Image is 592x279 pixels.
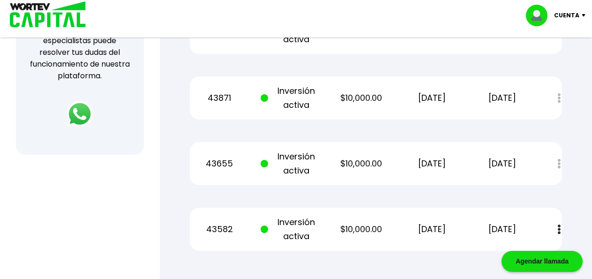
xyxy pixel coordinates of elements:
[261,150,320,178] p: Inversión activa
[402,91,462,105] p: [DATE]
[331,157,391,171] p: $10,000.00
[331,222,391,236] p: $10,000.00
[579,14,592,17] img: icon-down
[554,8,579,23] p: Cuenta
[190,91,249,105] p: 43871
[261,215,320,243] p: Inversión activa
[67,101,93,127] img: logos_whatsapp-icon.242b2217.svg
[472,157,532,171] p: [DATE]
[261,84,320,112] p: Inversión activa
[402,157,462,171] p: [DATE]
[526,5,554,26] img: profile-image
[402,222,462,236] p: [DATE]
[190,222,249,236] p: 43582
[472,91,532,105] p: [DATE]
[472,222,532,236] p: [DATE]
[502,251,583,272] div: Agendar llamada
[331,91,391,105] p: $10,000.00
[28,23,132,82] p: Uno de nuestros especialistas puede resolver tus dudas del funcionamiento de nuestra plataforma.
[190,157,249,171] p: 43655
